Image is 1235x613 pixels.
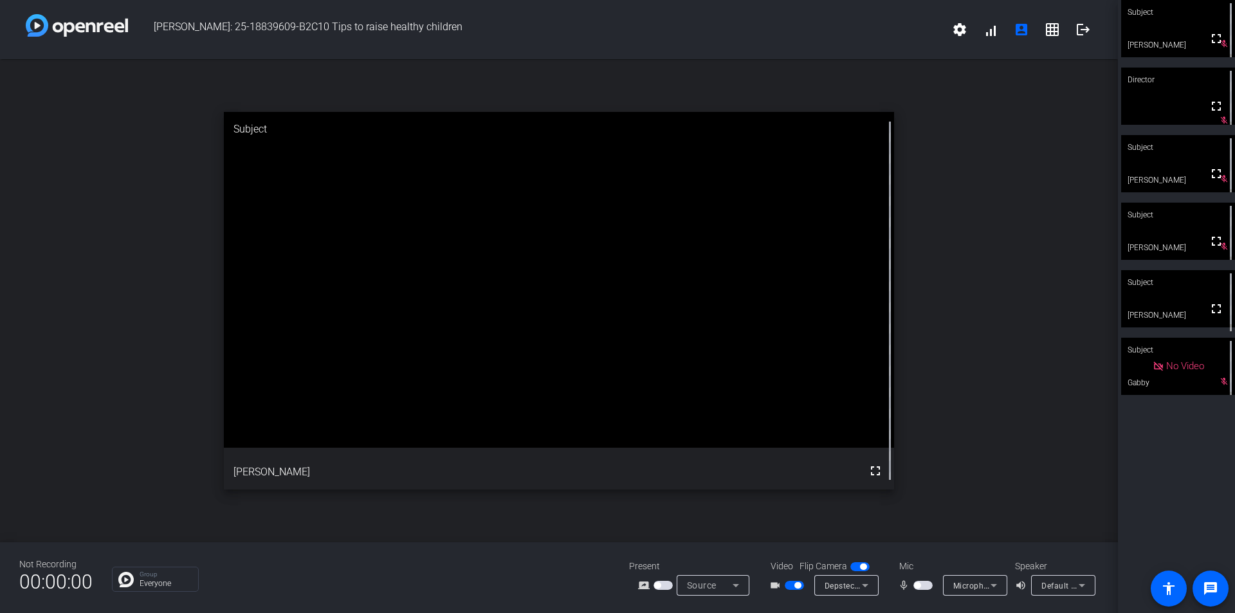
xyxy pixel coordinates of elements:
mat-icon: screen_share_outline [638,578,654,593]
mat-icon: fullscreen [1209,166,1224,181]
mat-icon: logout [1075,22,1091,37]
span: Depstech webcam (0c45:636b) [825,580,942,590]
mat-icon: fullscreen [1209,31,1224,46]
img: white-gradient.svg [26,14,128,37]
mat-icon: videocam_outline [769,578,785,593]
mat-icon: fullscreen [868,463,883,479]
span: [PERSON_NAME]: 25-18839609-B2C10 Tips to raise healthy children [128,14,944,45]
mat-icon: settings [952,22,967,37]
mat-icon: grid_on [1045,22,1060,37]
span: No Video [1166,360,1204,372]
span: Default - Speakers (Realtek(R) Audio) [1041,580,1180,590]
div: Speaker [1015,560,1092,573]
mat-icon: message [1203,581,1218,596]
div: Present [629,560,758,573]
mat-icon: accessibility [1161,581,1176,596]
mat-icon: volume_up [1015,578,1030,593]
mat-icon: mic_none [898,578,913,593]
div: Subject [1121,270,1235,295]
mat-icon: account_box [1014,22,1029,37]
img: Chat Icon [118,572,134,587]
mat-icon: fullscreen [1209,301,1224,316]
span: Video [771,560,793,573]
div: Subject [1121,338,1235,362]
div: Subject [1121,135,1235,160]
span: 00:00:00 [19,566,93,598]
button: signal_cellular_alt [975,14,1006,45]
div: Mic [886,560,1015,573]
mat-icon: fullscreen [1209,98,1224,114]
span: Microphone (Realtek(R) Audio) [953,580,1068,590]
mat-icon: fullscreen [1209,233,1224,249]
div: Director [1121,68,1235,92]
span: Source [687,580,717,590]
div: Not Recording [19,558,93,571]
p: Group [140,571,192,578]
span: Flip Camera [800,560,847,573]
div: Subject [224,112,895,147]
div: Subject [1121,203,1235,227]
p: Everyone [140,580,192,587]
